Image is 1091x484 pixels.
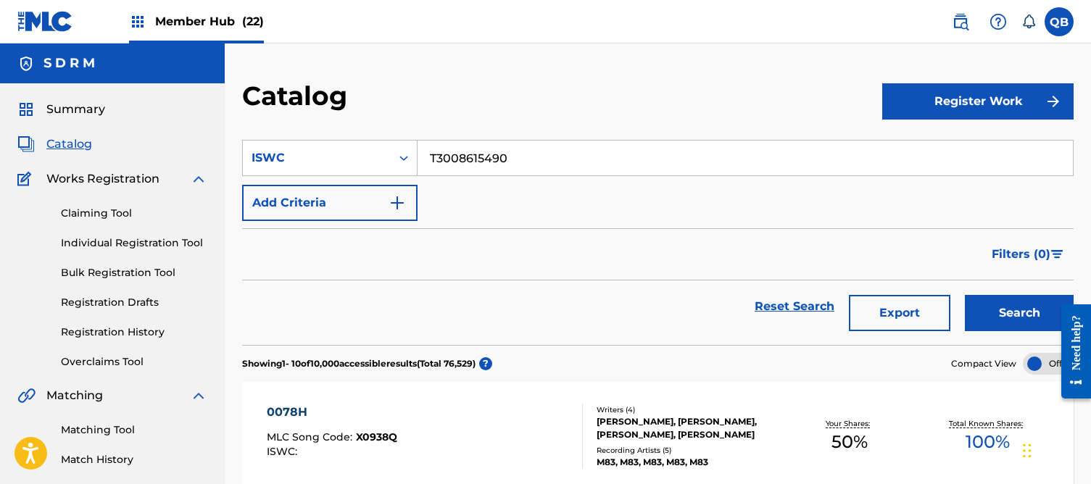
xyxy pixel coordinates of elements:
[252,149,382,167] div: ISWC
[61,422,207,438] a: Matching Tool
[17,101,35,118] img: Summary
[46,170,159,188] span: Works Registration
[831,429,868,455] span: 50 %
[267,430,356,443] span: MLC Song Code :
[1021,14,1036,29] div: Notifications
[389,194,406,212] img: 9d2ae6d4665cec9f34b9.svg
[1045,7,1074,36] div: User Menu
[61,235,207,251] a: Individual Registration Tool
[597,404,780,415] div: Writers ( 4 )
[747,291,842,322] a: Reset Search
[479,357,492,370] span: ?
[17,135,35,153] img: Catalog
[1019,414,1091,484] iframe: Chat Widget
[946,7,975,36] a: Public Search
[952,13,969,30] img: search
[597,456,780,469] div: M83, M83, M83, M83, M83
[155,13,264,30] span: Member Hub
[242,140,1074,345] form: Search Form
[61,295,207,310] a: Registration Drafts
[826,418,874,429] p: Your Shares:
[46,101,105,118] span: Summary
[267,404,397,421] div: 0078H
[990,13,1007,30] img: help
[1050,293,1091,410] iframe: Resource Center
[597,415,780,441] div: [PERSON_NAME], [PERSON_NAME], [PERSON_NAME], [PERSON_NAME]
[242,357,476,370] p: Showing 1 - 10 of 10,000 accessible results (Total 76,529 )
[17,135,92,153] a: CatalogCatalog
[17,55,35,72] img: Accounts
[965,295,1074,331] button: Search
[983,236,1074,272] button: Filters (0)
[46,135,92,153] span: Catalog
[190,387,207,404] img: expand
[242,80,354,112] h2: Catalog
[17,387,36,404] img: Matching
[43,55,95,72] h5: S D R M
[17,101,105,118] a: SummarySummary
[992,246,1050,263] span: Filters ( 0 )
[46,387,103,404] span: Matching
[356,430,397,443] span: X0938Q
[61,354,207,370] a: Overclaims Tool
[597,445,780,456] div: Recording Artists ( 5 )
[242,185,418,221] button: Add Criteria
[1051,250,1063,259] img: filter
[1045,93,1062,110] img: f7272a7cc735f4ea7f67.svg
[61,265,207,280] a: Bulk Registration Tool
[1023,429,1032,472] div: Drag
[61,452,207,467] a: Match History
[17,11,73,32] img: MLC Logo
[949,418,1026,429] p: Total Known Shares:
[984,7,1013,36] div: Help
[129,13,146,30] img: Top Rightsholders
[966,429,1010,455] span: 100 %
[951,357,1016,370] span: Compact View
[17,170,36,188] img: Works Registration
[190,170,207,188] img: expand
[242,14,264,28] span: (22)
[882,83,1074,120] button: Register Work
[61,325,207,340] a: Registration History
[849,295,950,331] button: Export
[267,445,301,458] span: ISWC :
[61,206,207,221] a: Claiming Tool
